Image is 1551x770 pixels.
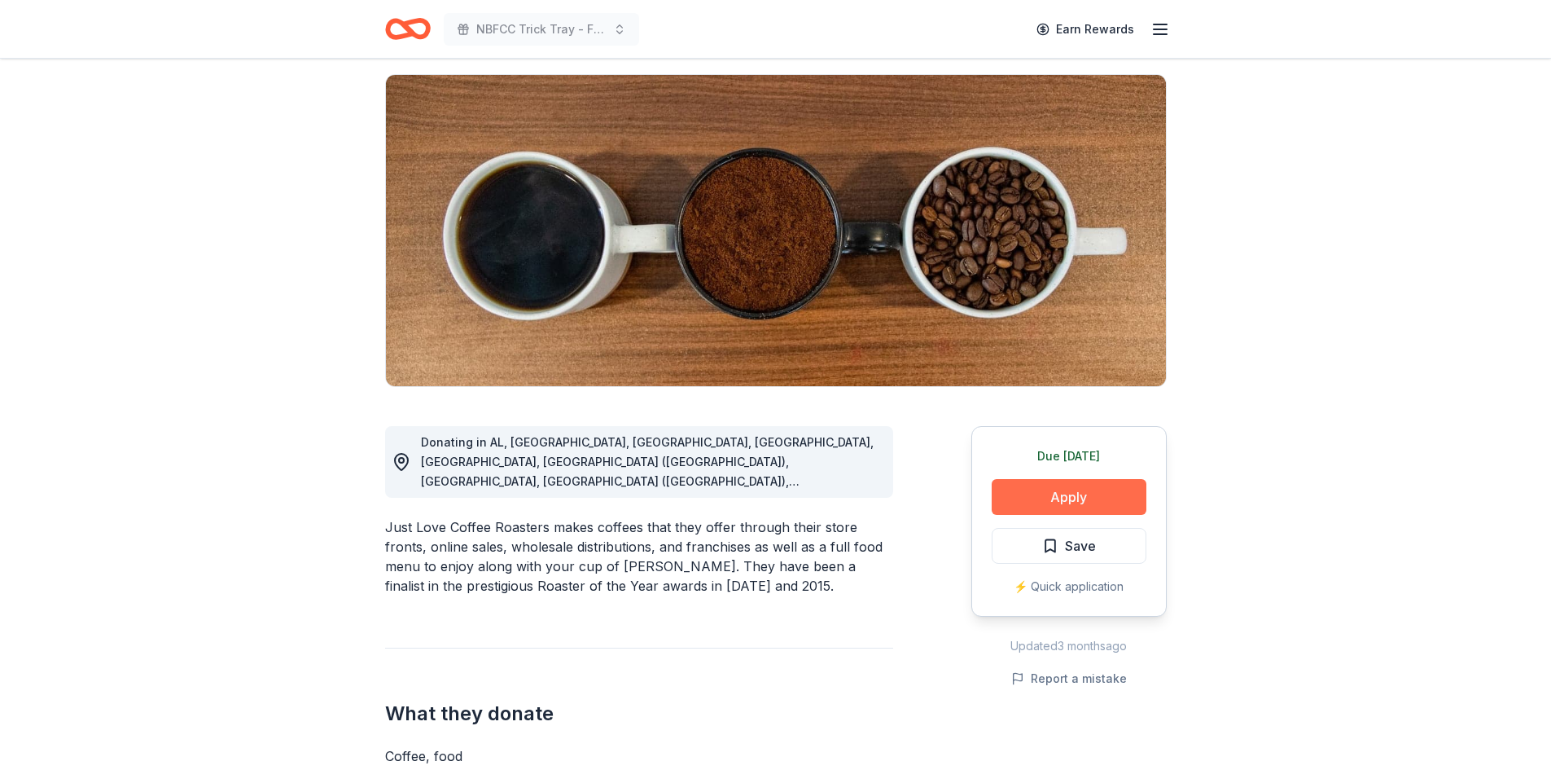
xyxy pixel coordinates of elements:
[1011,669,1127,689] button: Report a mistake
[444,13,639,46] button: NBFCC Trick Tray - Fundraiser
[385,701,893,727] h2: What they donate
[971,636,1167,656] div: Updated 3 months ago
[385,10,431,48] a: Home
[1065,535,1096,557] span: Save
[476,20,607,39] span: NBFCC Trick Tray - Fundraiser
[385,746,893,766] div: Coffee, food
[421,435,874,547] span: Donating in AL, [GEOGRAPHIC_DATA], [GEOGRAPHIC_DATA], [GEOGRAPHIC_DATA], [GEOGRAPHIC_DATA], [GEOG...
[385,517,893,596] div: Just Love Coffee Roasters makes coffees that they offer through their store fronts, online sales,...
[992,577,1146,596] div: ⚡️ Quick application
[992,528,1146,564] button: Save
[992,447,1146,466] div: Due [DATE]
[386,75,1166,386] img: Image for Just Love Coffee
[1027,15,1144,44] a: Earn Rewards
[992,479,1146,515] button: Apply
